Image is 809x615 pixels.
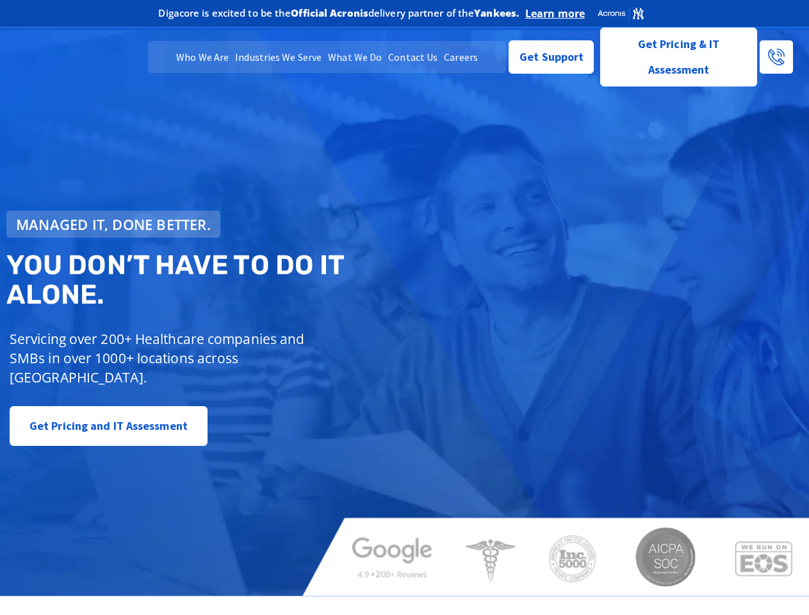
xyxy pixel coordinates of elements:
[385,41,441,73] a: Contact Us
[6,250,413,309] h2: You don’t have to do IT alone.
[158,8,519,18] h2: Digacore is excited to be the delivery partner of the
[600,28,757,86] a: Get Pricing & IT Assessment
[6,211,220,238] a: Managed IT, done better.
[10,329,340,387] p: Servicing over 200+ Healthcare companies and SMBs in over 1000+ locations across [GEOGRAPHIC_DATA].
[441,41,481,73] a: Careers
[148,41,507,73] nav: Menu
[173,41,232,73] a: Who We Are
[325,41,385,73] a: What We Do
[610,31,747,83] span: Get Pricing & IT Assessment
[597,6,644,20] img: Acronis
[232,41,325,73] a: Industries We Serve
[525,7,585,20] a: Learn more
[474,6,519,19] b: Yankees.
[19,41,93,73] img: DigaCore Technology Consulting
[29,413,188,439] span: Get Pricing and IT Assessment
[519,44,584,70] span: Get Support
[509,40,594,74] a: Get Support
[10,406,208,446] a: Get Pricing and IT Assessment
[291,6,368,19] b: Official Acronis
[16,217,211,231] span: Managed IT, done better.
